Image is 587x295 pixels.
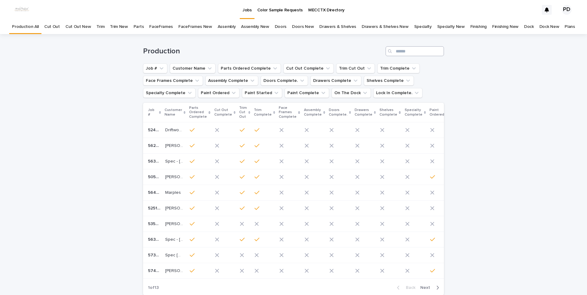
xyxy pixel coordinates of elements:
button: On The Dock [332,88,371,98]
p: Trim Cut Out [239,105,247,120]
p: Shelves Complete [379,107,397,118]
button: Job # [143,63,167,73]
button: Next [418,285,444,290]
a: Drawers & Shelves New [362,20,409,34]
button: Doors Complete. [261,76,308,86]
button: Trim Complete [377,63,420,73]
a: FaceFrames New [178,20,212,34]
p: 5643-F1 [148,189,161,195]
tr: 5749-F15749-F1 [PERSON_NAME][PERSON_NAME] [143,263,545,279]
a: Trim [96,20,104,34]
a: Dock [524,20,534,34]
button: Assembly Complete [205,76,258,86]
div: PD [562,5,572,15]
p: Job # [148,107,157,118]
tr: 5734-F15734-F1 Spec [STREET_ADDRESS]Spec [STREET_ADDRESS] [143,247,545,263]
p: Katee Haile [165,173,185,180]
p: [PERSON_NAME] [165,267,185,274]
p: Marples [165,189,182,195]
p: Spec - 41 Tennis Lane [165,158,185,164]
a: Doors New [292,20,314,34]
button: Paint Started [242,88,282,98]
a: Dock New [539,20,559,34]
p: Trim Complete [254,107,272,118]
p: 5241-F1 [148,126,161,133]
p: 5624-F1 [148,142,161,148]
p: 5638-F2 [148,236,161,242]
tr: 5052-A25052-A2 [PERSON_NAME][PERSON_NAME] [143,169,545,185]
span: Next [420,285,434,290]
p: Drawers Complete [355,107,372,118]
p: Face Frames Complete [279,105,297,120]
p: Spec - 41 Tennis Lane [165,236,185,242]
p: 5734-F1 [148,251,161,258]
tr: 5643-F15643-F1 MarplesMarples [143,185,545,201]
h1: Production [143,47,383,56]
img: dhEtdSsQReaQtgKTuLrt [12,4,31,16]
tr: 5624-F15624-F1 [PERSON_NAME][PERSON_NAME] [143,138,545,154]
button: Paint Complete [285,88,329,98]
a: Drawers & Shelves [319,20,356,34]
button: Back [392,285,418,290]
button: Face Frames Complete [143,76,203,86]
p: Doors Complete. [329,107,348,118]
p: Specialty Complete [405,107,422,118]
a: Production All [12,20,39,34]
p: Parts Ordered Complete [189,105,207,120]
tr: 5638-F25638-F2 Spec - [STREET_ADDRESS]Spec - [STREET_ADDRESS] [143,232,545,247]
p: 5638-F1 [148,158,161,164]
button: Customer Name [170,63,216,73]
a: Assembly [218,20,236,34]
button: Trim Cut Out [336,63,375,73]
p: Cut Out Complete [214,107,232,118]
p: McDonald, RW [165,220,185,227]
a: FaceFrames [149,20,173,34]
a: Doors [275,20,286,34]
p: Paint Ordered [430,107,444,118]
a: Parts [134,20,144,34]
button: Parts Ordered Complete [218,63,281,73]
button: Paint Ordered [198,88,239,98]
a: Trim New [110,20,128,34]
a: Specialty New [437,20,465,34]
p: 5052-A2 [148,173,161,180]
a: Plans [565,20,575,34]
p: Cantu, Ismael [165,142,185,148]
input: Search [386,46,444,56]
p: 5350-A1 [148,220,161,227]
tr: 5251-F15251-F1 [PERSON_NAME] Game House[PERSON_NAME] Game House [143,201,545,216]
p: 5749-F1 [148,267,161,274]
p: Crossland Game House [165,205,185,211]
a: Cut Out [44,20,60,34]
button: Specialty Complete [143,88,196,98]
button: Cut Out Complete [283,63,334,73]
p: Customer Name [165,107,182,118]
span: Back [402,285,415,290]
p: Spec 79 Racquet Club Lane [165,251,185,258]
a: Finishing [470,20,487,34]
p: 5251-F1 [148,205,161,211]
tr: 5350-A15350-A1 [PERSON_NAME][PERSON_NAME] [143,216,545,232]
p: Driftwood Modern [165,126,185,133]
button: Lock In Complete. [373,88,422,98]
button: Shelves Complete [364,76,414,86]
p: Assembly Complete [304,107,322,118]
tr: 5241-F15241-F1 Driftwood ModernDriftwood Modern [143,122,545,138]
button: Drawers Complete [310,76,361,86]
a: Specialty [414,20,432,34]
a: Assembly New [241,20,269,34]
a: Cut Out New [65,20,91,34]
tr: 5638-F15638-F1 Spec - [STREET_ADDRESS]Spec - [STREET_ADDRESS] [143,154,545,169]
a: Finishing New [492,20,519,34]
